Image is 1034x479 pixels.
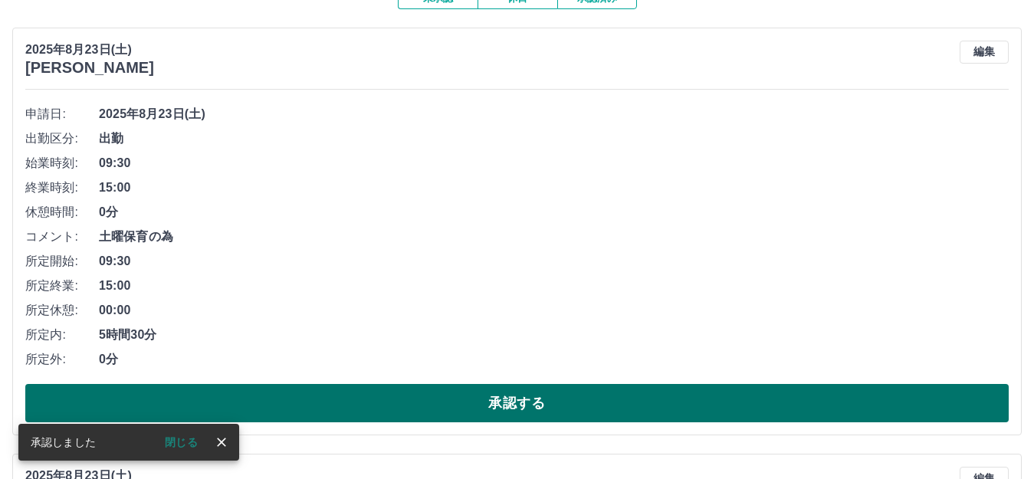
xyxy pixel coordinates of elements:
[960,41,1009,64] button: 編集
[99,277,1009,295] span: 15:00
[25,301,99,320] span: 所定休憩:
[210,431,233,454] button: close
[99,228,1009,246] span: 土曜保育の為
[25,41,154,59] p: 2025年8月23日(土)
[99,130,1009,148] span: 出勤
[25,203,99,221] span: 休憩時間:
[99,154,1009,172] span: 09:30
[25,59,154,77] h3: [PERSON_NAME]
[25,252,99,271] span: 所定開始:
[99,301,1009,320] span: 00:00
[25,179,99,197] span: 終業時刻:
[25,384,1009,422] button: 承認する
[31,428,96,456] div: 承認しました
[99,179,1009,197] span: 15:00
[99,326,1009,344] span: 5時間30分
[25,228,99,246] span: コメント:
[153,431,210,454] button: 閉じる
[99,105,1009,123] span: 2025年8月23日(土)
[25,105,99,123] span: 申請日:
[25,154,99,172] span: 始業時刻:
[99,350,1009,369] span: 0分
[25,350,99,369] span: 所定外:
[25,326,99,344] span: 所定内:
[99,203,1009,221] span: 0分
[99,252,1009,271] span: 09:30
[25,277,99,295] span: 所定終業:
[25,130,99,148] span: 出勤区分:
